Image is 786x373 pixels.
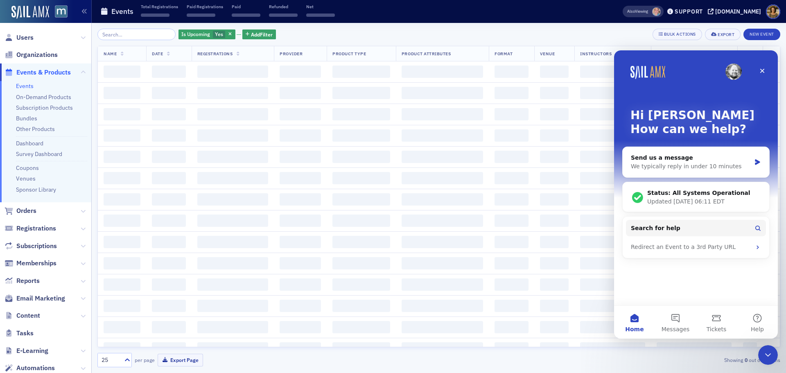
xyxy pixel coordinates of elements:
[766,5,780,19] span: Profile
[495,300,528,312] span: ‌
[5,206,36,215] a: Orders
[495,342,528,355] span: ‌
[402,151,483,163] span: ‌
[5,294,65,303] a: Email Marketing
[5,224,56,233] a: Registrations
[152,51,163,57] span: Date
[16,224,56,233] span: Registrations
[495,51,513,57] span: Format
[16,346,48,355] span: E-Learning
[540,108,569,120] span: ‌
[580,342,645,355] span: ‌
[580,66,645,78] span: ‌
[280,108,321,120] span: ‌
[197,278,269,291] span: ‌
[580,87,645,99] span: ‌
[657,342,732,355] span: ‌
[16,150,62,158] a: Survey Dashboard
[197,108,269,120] span: ‌
[558,356,780,364] div: Showing out of items
[141,4,178,9] p: Total Registrations
[152,278,185,291] span: ‌
[152,66,185,78] span: ‌
[332,342,390,355] span: ‌
[16,140,43,147] a: Dashboard
[280,257,321,269] span: ‌
[197,193,269,206] span: ‌
[104,342,140,355] span: ‌
[675,8,703,15] div: Support
[158,354,203,366] button: Export Page
[495,66,528,78] span: ‌
[306,14,335,17] span: ‌
[16,276,40,285] span: Reports
[280,51,303,57] span: Provider
[152,257,185,269] span: ‌
[104,66,140,78] span: ‌
[269,4,298,9] p: Refunded
[16,294,65,303] span: Email Marketing
[580,129,645,142] span: ‌
[332,321,390,333] span: ‌
[197,151,269,163] span: ‌
[104,321,140,333] span: ‌
[402,257,483,269] span: ‌
[540,51,555,57] span: Venue
[55,5,68,18] img: SailAMX
[540,172,569,184] span: ‌
[495,151,528,163] span: ‌
[104,108,140,120] span: ‌
[16,242,57,251] span: Subscriptions
[715,8,761,15] div: [DOMAIN_NAME]
[402,66,483,78] span: ‌
[540,321,569,333] span: ‌
[402,278,483,291] span: ‌
[580,151,645,163] span: ‌
[152,300,185,312] span: ‌
[5,311,40,320] a: Content
[197,257,269,269] span: ‌
[104,87,140,99] span: ‌
[580,108,645,120] span: ‌
[16,50,58,59] span: Organizations
[495,172,528,184] span: ‌
[540,193,569,206] span: ‌
[280,321,321,333] span: ‌
[705,29,741,40] button: Export
[104,172,140,184] span: ‌
[5,276,40,285] a: Reports
[580,193,645,206] span: ‌
[495,193,528,206] span: ‌
[306,4,335,9] p: Net
[280,300,321,312] span: ‌
[5,346,48,355] a: E-Learning
[495,108,528,120] span: ‌
[743,342,757,355] span: ‌
[332,51,366,57] span: Product Type
[402,172,483,184] span: ‌
[104,236,140,248] span: ‌
[540,257,569,269] span: ‌
[580,321,645,333] span: ‌
[664,32,696,36] div: Bulk Actions
[16,164,39,172] a: Coupons
[743,356,749,364] strong: 0
[402,108,483,120] span: ‌
[5,364,55,373] a: Automations
[152,151,185,163] span: ‌
[332,193,390,206] span: ‌
[332,151,390,163] span: ‌
[332,66,390,78] span: ‌
[141,14,169,17] span: ‌
[540,342,569,355] span: ‌
[280,193,321,206] span: ‌
[197,236,269,248] span: ‌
